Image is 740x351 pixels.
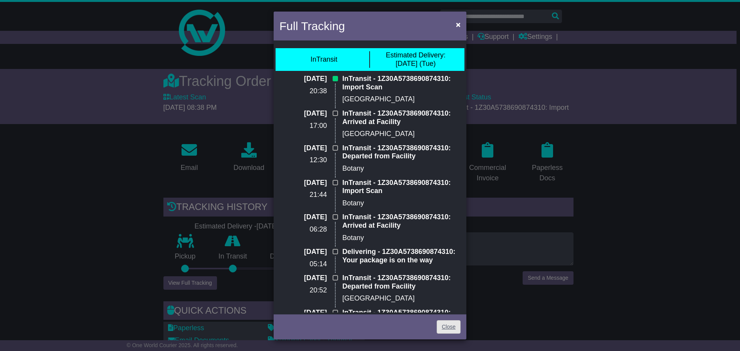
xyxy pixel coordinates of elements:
[279,248,327,256] p: [DATE]
[452,17,464,32] button: Close
[386,51,446,59] span: Estimated Delivery:
[342,309,461,325] p: InTransit - 1Z30A5738690874310: Arrived at Facility
[342,213,461,230] p: InTransit - 1Z30A5738690874310: Arrived at Facility
[279,213,327,222] p: [DATE]
[342,109,461,126] p: InTransit - 1Z30A5738690874310: Arrived at Facility
[342,274,461,291] p: InTransit - 1Z30A5738690874310: Departed from Facility
[342,248,461,264] p: Delivering - 1Z30A5738690874310: Your package is on the way
[311,55,337,64] div: InTransit
[342,294,461,303] p: [GEOGRAPHIC_DATA]
[279,286,327,295] p: 20:52
[279,87,327,96] p: 20:38
[279,144,327,153] p: [DATE]
[279,225,327,234] p: 06:28
[386,51,446,68] div: [DATE] (Tue)
[456,20,461,29] span: ×
[342,95,461,104] p: [GEOGRAPHIC_DATA]
[342,179,461,195] p: InTransit - 1Z30A5738690874310: Import Scan
[279,156,327,165] p: 12:30
[279,179,327,187] p: [DATE]
[342,234,461,242] p: Botany
[342,130,461,138] p: [GEOGRAPHIC_DATA]
[279,109,327,118] p: [DATE]
[279,122,327,130] p: 17:00
[437,320,461,334] a: Close
[279,274,327,282] p: [DATE]
[342,199,461,208] p: Botany
[279,17,345,35] h4: Full Tracking
[279,191,327,199] p: 21:44
[279,309,327,317] p: [DATE]
[342,75,461,91] p: InTransit - 1Z30A5738690874310: Import Scan
[342,165,461,173] p: Botany
[342,144,461,161] p: InTransit - 1Z30A5738690874310: Departed from Facility
[279,260,327,269] p: 05:14
[279,75,327,83] p: [DATE]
